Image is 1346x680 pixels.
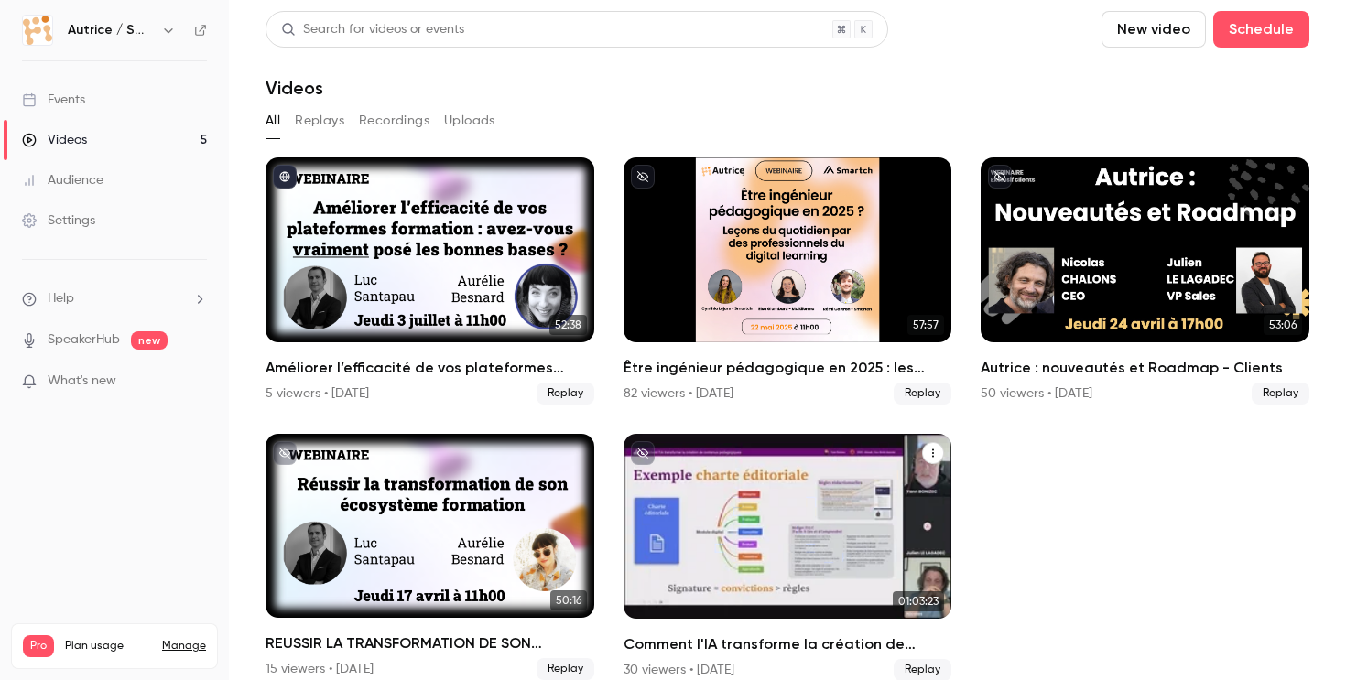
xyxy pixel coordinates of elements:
[266,157,594,405] a: 52:38Améliorer l’efficacité de vos plateformes formation : avez-vous vraiment posé les bonnes bas...
[981,384,1092,403] div: 50 viewers • [DATE]
[359,106,429,135] button: Recordings
[48,372,116,391] span: What's new
[907,315,944,335] span: 57:57
[894,383,951,405] span: Replay
[266,11,1309,669] section: Videos
[273,441,297,465] button: unpublished
[631,165,655,189] button: unpublished
[281,20,464,39] div: Search for videos or events
[266,77,323,99] h1: Videos
[624,633,952,655] h2: Comment l'IA transforme la création de contenus pédagogiques : bonnes pratiques et cohérence édit...
[266,157,594,405] li: Améliorer l’efficacité de vos plateformes formation : avez-vous vraiment posé les bonnes bases ?
[295,106,344,135] button: Replays
[266,357,594,379] h2: Améliorer l’efficacité de vos plateformes formation : avez-vous vraiment posé les bonnes bases ?
[537,658,594,680] span: Replay
[624,157,952,405] li: Être ingénieur pédagogique en 2025 : les leçons du quotidien par des professionnels du digital le...
[1102,11,1206,48] button: New video
[1252,383,1309,405] span: Replay
[162,639,206,653] a: Manage
[988,165,1012,189] button: unpublished
[1264,315,1302,335] span: 53:06
[266,660,374,678] div: 15 viewers • [DATE]
[65,639,151,653] span: Plan usage
[549,315,587,335] span: 52:38
[22,171,103,189] div: Audience
[23,635,54,657] span: Pro
[266,384,369,403] div: 5 viewers • [DATE]
[273,165,297,189] button: published
[981,357,1309,379] h2: Autrice : nouveautés et Roadmap - Clients
[537,383,594,405] span: Replay
[631,441,655,465] button: unpublished
[22,211,95,230] div: Settings
[624,157,952,405] a: 57:57Être ingénieur pédagogique en 2025 : les leçons du quotidien par des professionnels du digit...
[624,357,952,379] h2: Être ingénieur pédagogique en 2025 : les leçons du quotidien par des professionnels du digital le...
[624,384,733,403] div: 82 viewers • [DATE]
[266,106,280,135] button: All
[131,331,168,350] span: new
[1213,11,1309,48] button: Schedule
[550,590,587,610] span: 50:16
[48,330,120,350] a: SpeakerHub
[23,16,52,45] img: Autrice / Smartch
[893,591,944,611] span: 01:03:23
[22,91,85,109] div: Events
[185,373,207,390] iframe: Noticeable Trigger
[981,157,1309,405] li: Autrice : nouveautés et Roadmap - Clients
[981,157,1309,405] a: 53:06Autrice : nouveautés et Roadmap - Clients50 viewers • [DATE]Replay
[48,289,74,308] span: Help
[22,131,87,149] div: Videos
[266,632,594,654] h2: REUSSIR LA TRANSFORMATION DE SON ECOSYSTEME FORMATION
[444,106,495,135] button: Uploads
[68,21,154,39] h6: Autrice / Smartch
[22,289,207,308] li: help-dropdown-opener
[624,661,734,679] div: 30 viewers • [DATE]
